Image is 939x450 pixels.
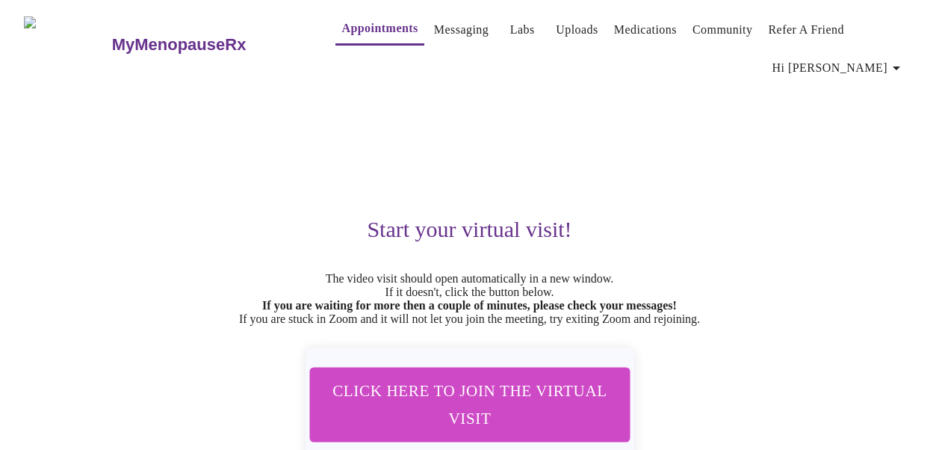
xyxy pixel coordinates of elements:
button: Community [687,15,759,45]
a: Messaging [434,19,489,40]
button: Click here to join the virtual visit [309,367,630,442]
a: MyMenopauseRx [110,19,306,71]
span: Hi [PERSON_NAME] [772,58,905,78]
a: Refer a Friend [768,19,844,40]
p: The video visit should open automatically in a new window. If it doesn't, click the button below.... [24,272,915,326]
button: Medications [608,15,683,45]
h3: MyMenopauseRx [112,35,247,55]
button: Labs [498,15,546,45]
a: Uploads [556,19,598,40]
a: Labs [510,19,535,40]
button: Messaging [428,15,495,45]
span: Click here to join the virtual visit [329,377,610,433]
a: Appointments [341,18,418,39]
h3: Start your virtual visit! [24,217,915,242]
button: Uploads [550,15,604,45]
button: Hi [PERSON_NAME] [766,53,911,83]
img: MyMenopauseRx Logo [24,16,110,73]
a: Community [692,19,753,40]
button: Appointments [335,13,424,46]
a: Medications [614,19,677,40]
strong: If you are waiting for more then a couple of minutes, please check your messages! [262,299,677,312]
button: Refer a Friend [762,15,850,45]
